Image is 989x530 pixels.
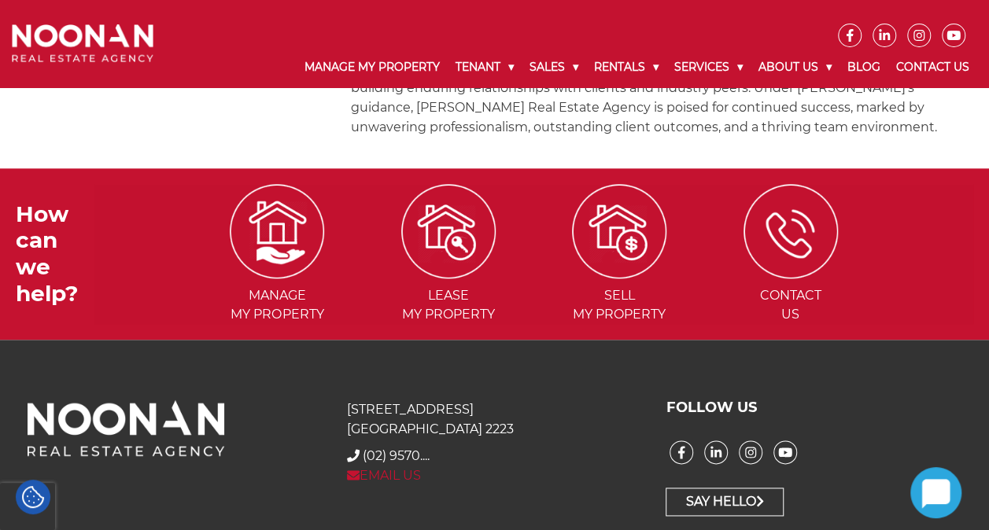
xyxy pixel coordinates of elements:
[12,24,153,64] img: Noonan Real Estate Agency
[586,47,666,87] a: Rentals
[347,399,643,439] p: [STREET_ADDRESS] [GEOGRAPHIC_DATA] 2223
[707,286,874,324] span: Contact Us
[347,468,421,483] a: EMAIL US
[707,223,874,322] a: ContactUs
[297,47,448,87] a: Manage My Property
[744,184,838,278] img: ICONS
[364,286,532,324] span: Lease my Property
[401,184,496,278] img: ICONS
[448,47,522,87] a: Tenant
[536,223,703,322] a: Sellmy Property
[194,223,361,322] a: Managemy Property
[364,223,532,322] a: Leasemy Property
[666,399,961,417] h3: FOLLOW US
[363,448,430,463] span: (02) 9570....
[363,448,430,463] a: Click to reveal phone number
[194,286,361,324] span: Manage my Property
[888,47,977,87] a: Contact Us
[666,47,751,87] a: Services
[536,286,703,324] span: Sell my Property
[572,184,666,278] img: ICONS
[751,47,840,87] a: About Us
[230,184,324,278] img: ICONS
[522,47,586,87] a: Sales
[16,201,94,307] h3: How can we help?
[16,480,50,514] div: Cookie Settings
[666,488,784,516] a: Say Hello
[840,47,888,87] a: Blog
